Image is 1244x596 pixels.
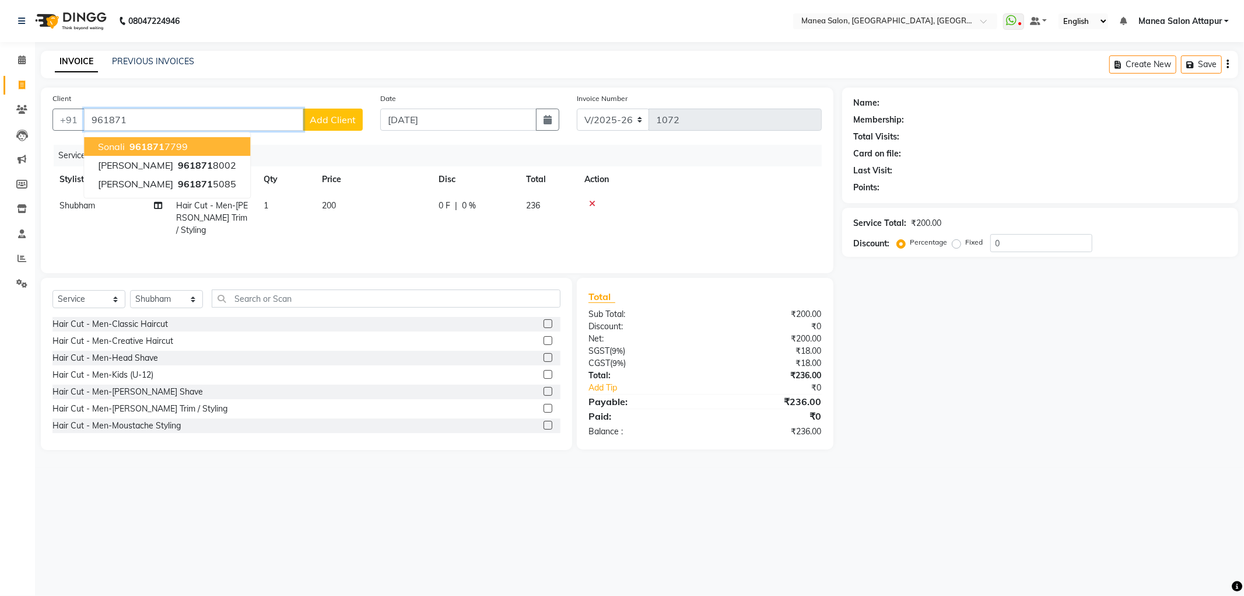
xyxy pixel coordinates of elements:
div: Hair Cut - Men-Classic Haircut [52,318,168,330]
div: Total: [580,370,705,382]
span: 200 [322,200,336,211]
div: Points: [854,182,880,194]
th: Disc [432,166,519,193]
div: Balance : [580,426,705,438]
div: Sub Total: [580,308,705,320]
div: ₹236.00 [705,395,830,409]
input: Search or Scan [212,290,560,308]
div: ₹236.00 [705,370,830,382]
span: 9% [612,346,623,355]
div: Card on file: [854,148,902,160]
span: 0 % [462,200,476,212]
label: Invoice Number [577,93,628,104]
div: Membership: [854,114,905,126]
div: ₹0 [705,320,830,333]
div: Last Visit: [854,165,893,177]
span: CGST [588,358,610,368]
div: Discount: [854,238,890,250]
ngb-highlight: 8002 [176,159,236,171]
span: 0 F [439,200,450,212]
span: 961871 [129,141,164,152]
div: ₹0 [705,409,830,423]
button: +91 [52,109,85,131]
div: Hair Cut - Men-[PERSON_NAME] Trim / Styling [52,403,227,415]
button: Save [1181,55,1222,74]
a: INVOICE [55,51,98,72]
label: Fixed [966,237,983,248]
div: Hair Cut - Men-Moustache Styling [52,420,181,432]
span: 961871 [178,178,213,190]
div: ₹18.00 [705,345,830,357]
th: Action [577,166,822,193]
div: Total Visits: [854,131,900,143]
span: Hair Cut - Men-[PERSON_NAME] Trim / Styling [176,200,248,235]
div: ₹200.00 [912,217,942,229]
div: Net: [580,333,705,345]
div: ₹200.00 [705,333,830,345]
span: [PERSON_NAME] [98,159,173,171]
span: [PERSON_NAME] [98,178,173,190]
button: Add Client [303,109,363,131]
div: Hair Cut - Men-[PERSON_NAME] Shave [52,386,203,398]
div: Hair Cut - Men-Kids (U-12) [52,369,153,381]
label: Client [52,93,71,104]
div: ( ) [580,357,705,370]
span: 236 [526,200,540,211]
button: Create New [1109,55,1176,74]
div: Hair Cut - Men-Creative Haircut [52,335,173,347]
label: Percentage [910,237,948,248]
div: Payable: [580,395,705,409]
th: Qty [257,166,315,193]
ngb-highlight: 5085 [176,178,236,190]
div: ₹200.00 [705,308,830,320]
span: SGST [588,346,609,356]
span: | [455,200,457,212]
th: Price [315,166,432,193]
a: Add Tip [580,382,726,394]
div: Paid: [580,409,705,423]
img: logo [30,5,110,37]
div: Name: [854,97,880,109]
label: Date [380,93,396,104]
div: Discount: [580,320,705,333]
a: PREVIOUS INVOICES [112,56,194,67]
span: Add Client [310,114,356,126]
ngb-highlight: 7799 [127,141,188,152]
div: ₹18.00 [705,357,830,370]
th: Stylist [52,166,169,193]
div: ₹0 [726,382,830,394]
span: 1 [264,200,268,211]
span: Shubham [59,200,95,211]
div: ₹236.00 [705,426,830,438]
input: Search by Name/Mobile/Email/Code [84,109,303,131]
span: Total [588,291,615,303]
span: 9% [612,358,623,368]
b: 08047224946 [128,5,180,37]
div: ( ) [580,345,705,357]
span: 961871 [178,159,213,171]
span: Manea Salon Attapur [1138,15,1222,27]
div: Services [54,145,830,166]
span: Sonali [98,141,125,152]
th: Total [519,166,577,193]
div: Service Total: [854,217,907,229]
div: Hair Cut - Men-Head Shave [52,352,158,364]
